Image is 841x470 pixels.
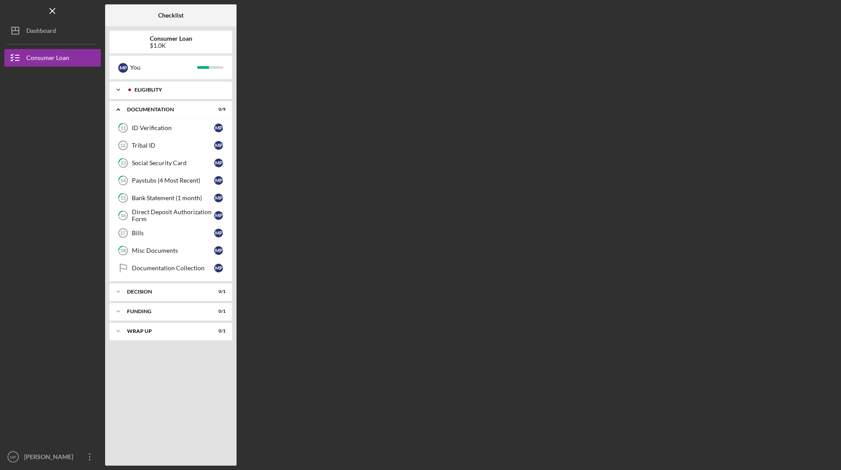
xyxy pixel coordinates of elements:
[120,160,126,166] tspan: 13
[10,455,16,459] text: MP
[214,211,223,220] div: M P
[120,143,125,148] tspan: 12
[127,309,204,314] div: Funding
[4,22,101,39] button: Dashboard
[132,159,214,166] div: Social Security Card
[132,230,214,237] div: Bills
[214,194,223,202] div: M P
[120,125,126,131] tspan: 11
[214,246,223,255] div: M P
[26,22,56,42] div: Dashboard
[114,189,228,207] a: 15Bank Statement (1 month)MP
[4,448,101,466] button: MP[PERSON_NAME]
[134,87,221,92] div: Eligiblity
[120,195,126,201] tspan: 15
[120,178,126,184] tspan: 14
[4,49,101,67] button: Consumer Loan
[210,329,226,334] div: 0 / 1
[130,60,197,75] div: You
[214,159,223,167] div: M P
[132,124,214,131] div: ID Verification
[214,176,223,185] div: M P
[214,141,223,150] div: M P
[210,289,226,294] div: 0 / 1
[120,230,125,236] tspan: 17
[158,12,184,19] b: Checklist
[127,107,204,112] div: Documentation
[214,124,223,132] div: M P
[132,265,214,272] div: Documentation Collection
[214,229,223,237] div: M P
[120,213,126,219] tspan: 16
[114,259,228,277] a: Documentation CollectionMP
[132,142,214,149] div: Tribal ID
[150,35,192,42] b: Consumer Loan
[114,242,228,259] a: 18Misc DocumentsMP
[210,309,226,314] div: 0 / 1
[127,329,204,334] div: Wrap up
[114,224,228,242] a: 17BillsMP
[132,177,214,184] div: Paystubs (4 Most Recent)
[132,247,214,254] div: Misc Documents
[132,194,214,201] div: Bank Statement (1 month)
[114,137,228,154] a: 12Tribal IDMP
[132,208,214,223] div: Direct Deposit Authorization Form
[22,448,79,468] div: [PERSON_NAME]
[114,154,228,172] a: 13Social Security CardMP
[120,248,126,254] tspan: 18
[114,172,228,189] a: 14Paystubs (4 Most Recent)MP
[26,49,69,69] div: Consumer Loan
[127,289,204,294] div: Decision
[210,107,226,112] div: 0 / 9
[118,63,128,73] div: M P
[114,207,228,224] a: 16Direct Deposit Authorization FormMP
[214,264,223,272] div: M P
[114,119,228,137] a: 11ID VerificationMP
[150,42,192,49] div: $1.0K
